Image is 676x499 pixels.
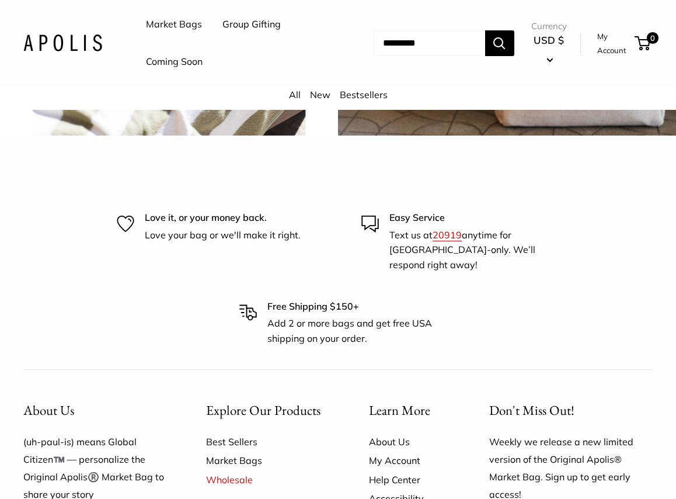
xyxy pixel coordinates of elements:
[206,399,328,422] button: Explore Our Products
[23,401,74,419] span: About Us
[636,36,650,50] a: 0
[389,210,559,226] p: Easy Service
[206,451,328,470] a: Market Bags
[531,31,567,68] button: USD $
[531,18,567,34] span: Currency
[433,229,462,241] a: 20919
[534,34,564,46] span: USD $
[222,16,281,33] a: Group Gifting
[206,432,328,451] a: Best Sellers
[267,299,437,314] p: Free Shipping $150+
[267,316,437,346] p: Add 2 or more bags and get free USA shipping on your order.
[206,401,320,419] span: Explore Our Products
[23,399,165,422] button: About Us
[369,470,448,489] a: Help Center
[369,451,448,470] a: My Account
[145,228,301,243] p: Love your bag or we'll make it right.
[597,29,630,58] a: My Account
[369,432,448,451] a: About Us
[369,399,448,422] button: Learn More
[206,470,328,489] a: Wholesale
[310,89,330,101] a: New
[146,16,202,33] a: Market Bags
[389,228,559,273] p: Text us at anytime for [GEOGRAPHIC_DATA]-only. We’ll respond right away!
[489,399,653,422] p: Don't Miss Out!
[485,30,514,56] button: Search
[374,30,485,56] input: Search...
[369,401,430,419] span: Learn More
[146,53,203,71] a: Coming Soon
[289,89,301,101] a: All
[340,89,388,101] a: Bestsellers
[647,32,658,44] span: 0
[145,210,301,226] p: Love it, or your money back.
[23,34,102,51] img: Apolis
